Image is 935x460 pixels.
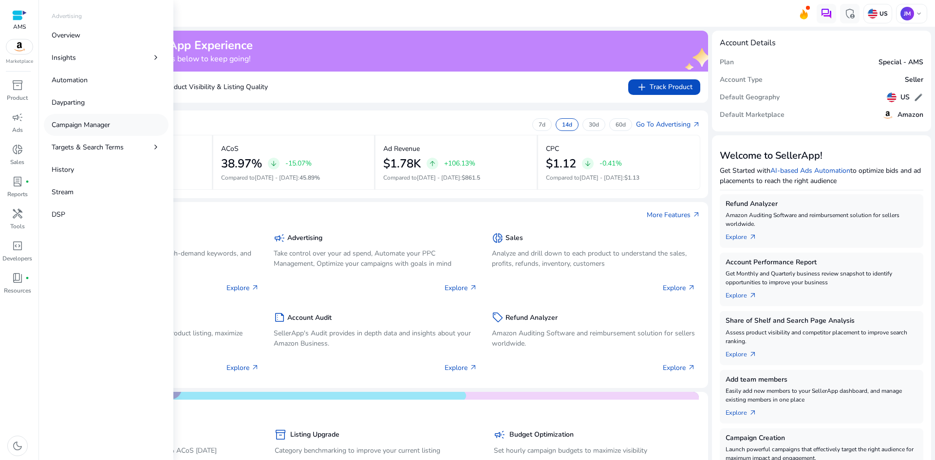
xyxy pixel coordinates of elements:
span: 45.89% [299,174,320,182]
p: 60d [616,121,626,129]
p: Sales [10,158,24,166]
span: add [636,81,648,93]
p: Advertising [52,12,82,20]
p: Explore [445,283,477,293]
button: admin_panel_settings [840,4,860,23]
span: arrow_outward [251,364,259,371]
p: Product [7,93,28,102]
h4: Account Details [720,38,776,48]
span: donut_small [492,232,504,244]
span: dark_mode [12,440,23,452]
span: arrow_outward [688,284,695,292]
h5: Budget Optimization [509,431,574,439]
p: Dayparting [52,97,85,108]
p: Explore [663,363,695,373]
p: Explore [663,283,695,293]
h2: $1.78K [383,157,421,171]
span: inventory_2 [275,429,286,441]
h5: Account Audit [287,314,332,322]
p: Tools [10,222,25,231]
span: sell [492,312,504,323]
h2: $1.12 [546,157,576,171]
span: $1.13 [624,174,639,182]
p: Ad Revenue [383,144,420,154]
h5: Default Geography [720,93,780,102]
a: Explorearrow_outward [726,346,765,359]
span: handyman [12,208,23,220]
p: +106.13% [444,160,475,167]
p: Get Monthly and Quarterly business review snapshot to identify opportunities to improve your busi... [726,269,917,287]
span: book_4 [12,272,23,284]
p: SellerApp's Audit provides in depth data and insights about your Amazon Business. [274,328,477,349]
span: lab_profile [12,176,23,187]
span: inventory_2 [12,79,23,91]
span: fiber_manual_record [25,180,29,184]
span: admin_panel_settings [844,8,856,19]
a: Go To Advertisingarrow_outward [636,119,700,129]
p: Insights [52,53,76,63]
p: Amazon Auditing Software and reimbursement solution for sellers worldwide. [492,328,695,349]
span: arrow_outward [749,233,757,241]
span: fiber_manual_record [25,276,29,280]
img: amazon.svg [882,109,894,121]
h5: Default Marketplace [720,111,785,119]
span: arrow_outward [251,284,259,292]
p: CPC [546,144,559,154]
span: [DATE] - [DATE] [255,174,298,182]
a: Explorearrow_outward [726,287,765,300]
p: Take control over your ad spend, Automate your PPC Management, Optimize your campaigns with goals... [274,248,477,269]
span: donut_small [12,144,23,155]
p: Reports [7,190,28,199]
p: Resources [4,286,31,295]
img: us.svg [868,9,878,18]
h5: Sales [505,234,523,242]
span: arrow_outward [692,211,700,219]
p: Explore [226,283,259,293]
p: ACoS [221,144,239,154]
p: Compared to : [221,173,367,182]
p: JM [900,7,914,20]
span: arrow_outward [749,409,757,417]
p: Ads [12,126,23,134]
p: Get Started with to optimize bids and ad placements to reach the right audience [720,166,923,186]
h5: Advertising [287,234,322,242]
span: [DATE] - [DATE] [580,174,623,182]
span: arrow_downward [584,160,592,167]
span: campaign [494,429,505,441]
span: code_blocks [12,240,23,252]
p: -15.07% [285,160,312,167]
p: History [52,165,74,175]
a: AI-based Ads Automation [770,166,850,175]
h5: Seller [905,76,923,84]
span: [DATE] - [DATE] [417,174,460,182]
h2: 38.97% [221,157,262,171]
h5: Account Performance Report [726,258,917,267]
p: US [878,10,888,18]
h3: Welcome to SellerApp! [720,150,923,162]
span: campaign [274,232,285,244]
img: amazon.svg [6,39,33,54]
h5: Plan [720,58,734,67]
span: arrow_outward [688,364,695,371]
span: chevron_right [151,53,161,62]
button: addTrack Product [628,79,700,95]
h5: US [900,93,910,102]
span: campaign [12,111,23,123]
p: Marketplace [6,58,33,65]
span: Track Product [636,81,692,93]
p: Compared to : [383,173,529,182]
span: arrow_outward [469,284,477,292]
a: More Featuresarrow_outward [647,210,700,220]
p: Compared to : [546,173,692,182]
h5: Share of Shelf and Search Page Analysis [726,317,917,325]
h5: Amazon [898,111,923,119]
p: Analyze and drill down to each product to understand the sales, profits, refunds, inventory, cust... [492,248,695,269]
p: Stream [52,187,74,197]
p: 14d [562,121,572,129]
span: edit [914,92,923,102]
h5: Refund Analyzer [726,200,917,208]
p: Developers [2,254,32,263]
span: arrow_upward [429,160,436,167]
p: Easily add new members to your SellerApp dashboard, and manage existing members in one place [726,386,917,404]
p: Targets & Search Terms [52,142,124,152]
